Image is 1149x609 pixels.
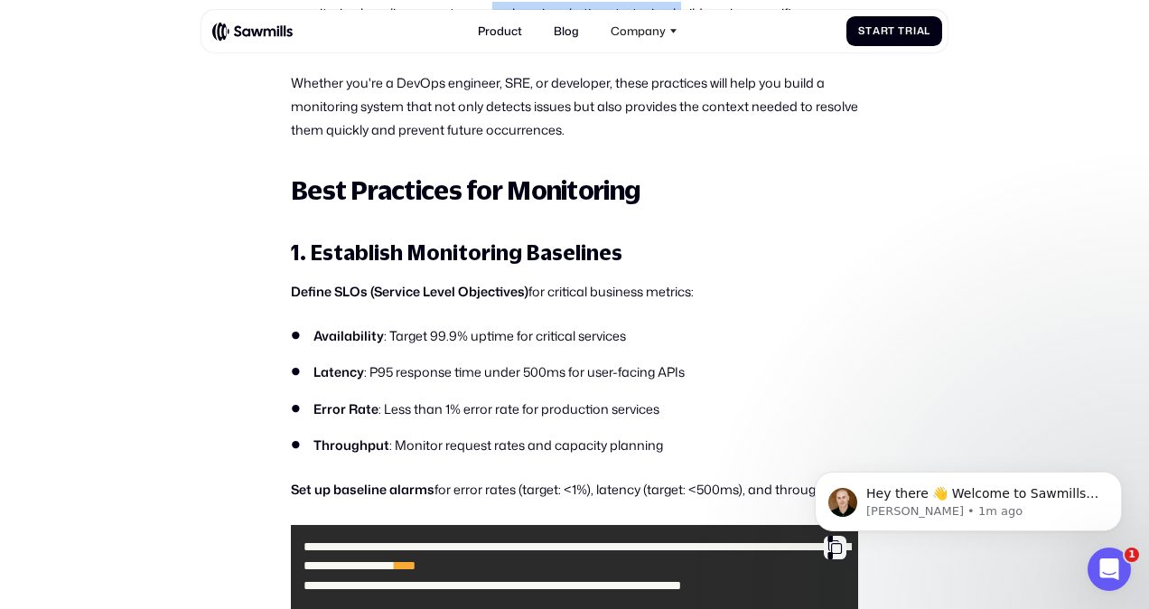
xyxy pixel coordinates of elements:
[291,71,858,141] p: Whether you're a DevOps engineer, SRE, or developer, these practices will help you build a monito...
[291,480,434,499] strong: Set up baseline alarms
[313,326,384,345] strong: Availability
[846,16,942,45] a: StartTrial
[313,436,389,454] strong: Throughput
[291,436,858,454] li: : Monitor request rates and capacity planning
[881,25,889,37] span: r
[888,25,895,37] span: t
[602,15,685,46] div: Company
[291,239,858,267] h3: 1. Establish Monitoring Baselines
[1125,548,1139,562] span: 1
[313,362,364,381] strong: Latency
[898,25,905,37] span: T
[291,282,528,301] strong: Define SLOs (Service Level Objectives)
[917,25,925,37] span: a
[291,399,858,418] li: : Less than 1% error rate for production services
[291,176,858,205] h2: Best Practices for Monitoring
[291,362,858,381] li: : P95 response time under 500ms for user-facing APIs
[611,24,666,38] div: Company
[469,15,530,46] a: Product
[291,326,858,345] li: : Target 99.9% uptime for critical services
[913,25,917,37] span: i
[858,25,865,37] span: S
[905,25,913,37] span: r
[788,434,1149,560] iframe: Intercom notifications message
[291,280,858,304] p: for critical business metrics:
[291,478,858,501] p: for error rates (target: <1%), latency (target: <500ms), and throughput:
[313,399,378,418] strong: Error Rate
[865,25,873,37] span: t
[924,25,930,37] span: l
[545,15,587,46] a: Blog
[873,25,881,37] span: a
[1088,548,1131,591] iframe: Intercom live chat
